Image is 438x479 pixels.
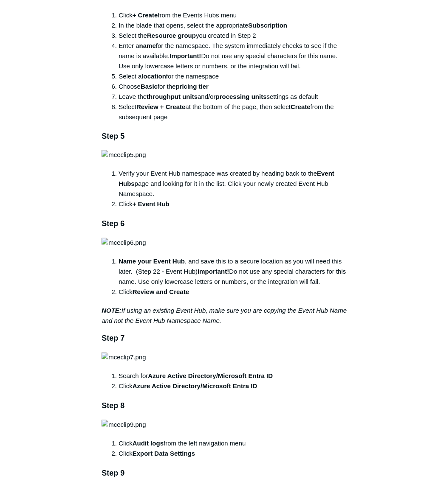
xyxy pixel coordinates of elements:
[119,92,348,102] li: Leave the and/or settings as default
[119,20,348,31] li: In the blade that opens, select the appropriate
[176,83,209,90] strong: pricing tier
[102,307,122,314] strong: NOTE:
[138,258,185,265] strong: your Event Hub
[139,42,156,49] strong: name
[102,353,146,363] img: mceclip7.png
[119,381,348,392] li: Click
[133,201,170,208] strong: + Event Hub
[291,103,311,110] strong: Create
[119,287,348,297] li: Click
[133,11,158,19] strong: + Create
[119,169,348,199] li: Verify your Event Hub namespace was created by heading back to the page and looking for it in the...
[133,450,195,457] strong: Export Data Settings
[249,22,288,29] strong: Subscription
[119,371,348,381] li: Search for
[102,307,347,325] em: If using an existing Event Hub, make sure you are copying the Event Hub Name and not the Event Hu...
[147,93,198,100] strong: throughput units
[119,257,348,287] li: , and save this to a secure location as you will need this later. (Step 22 - Event Hub) Do not us...
[102,131,348,143] h3: Step 5
[119,71,348,81] li: Select a for the namespace
[102,238,146,248] img: mceclip6.png
[119,31,348,41] li: Select the you created in Step 2
[148,373,273,380] strong: Azure Active Directory/Microsoft Entra ID
[119,10,348,20] li: Click from the Events Hubs menu
[119,41,348,71] li: Enter a for the namespace. The system immediately checks to see if the name is available. Do not ...
[102,150,146,160] img: mceclip5.png
[119,439,348,449] li: Click from the left navigation menu
[141,73,166,80] strong: location
[133,289,189,296] strong: Review and Create
[198,268,229,275] strong: Important!
[119,102,348,122] li: Select at the bottom of the page, then select from the subsequent page
[102,420,146,430] img: mceclip9.png
[147,32,196,39] strong: Resource group
[119,199,348,210] li: Click
[170,52,201,59] strong: Important!
[133,440,164,447] strong: Audit logs
[102,218,348,230] h3: Step 6
[136,103,185,110] strong: Review + Create
[141,83,158,90] strong: Basic
[102,333,348,345] h3: Step 7
[102,400,348,412] h3: Step 8
[216,93,267,100] strong: processing units
[119,258,136,265] strong: Name
[119,449,348,459] li: Click
[133,383,257,390] strong: Azure Active Directory/Microsoft Entra ID
[119,81,348,92] li: Choose for the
